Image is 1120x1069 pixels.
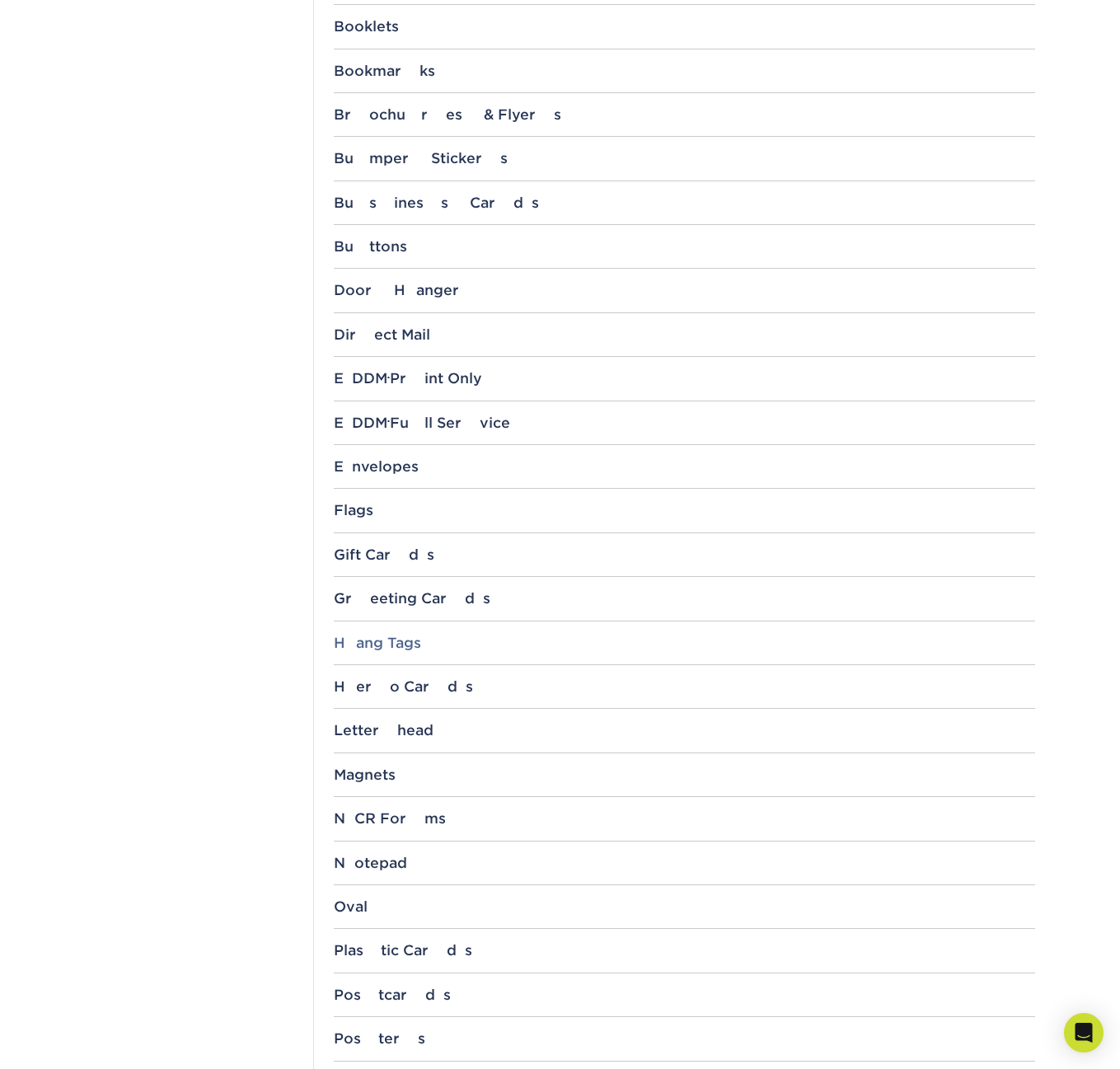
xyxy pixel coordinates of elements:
[334,150,1035,166] div: Bumper Stickers
[1064,1013,1104,1053] div: Open Intercom Messenger
[334,415,1035,431] div: EDDM Full Service
[334,238,1035,255] div: Buttons
[334,1030,1035,1047] div: Posters
[387,375,390,382] small: ®
[334,987,1035,1003] div: Postcards
[334,898,1035,915] div: Oval
[334,546,1035,563] div: Gift Cards
[334,18,1035,35] div: Booklets
[334,195,1035,211] div: Business Cards
[334,855,1035,871] div: Notepad
[334,502,1035,518] div: Flags
[334,590,1035,607] div: Greeting Cards
[334,106,1035,123] div: Brochures & Flyers
[334,326,1035,343] div: Direct Mail
[334,678,1035,695] div: Hero Cards
[334,722,1035,738] div: Letterhead
[334,458,1035,475] div: Envelopes
[334,635,1035,651] div: Hang Tags
[334,767,1035,783] div: Magnets
[334,370,1035,387] div: EDDM Print Only
[334,810,1035,827] div: NCR Forms
[334,942,1035,959] div: Plastic Cards
[334,282,1035,298] div: Door Hanger
[387,419,390,426] small: ®
[334,63,1035,79] div: Bookmarks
